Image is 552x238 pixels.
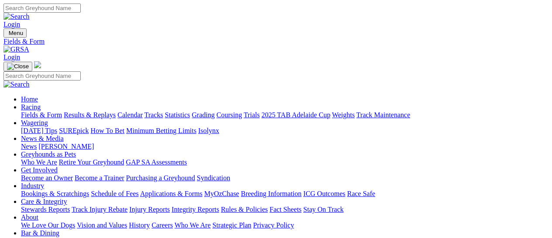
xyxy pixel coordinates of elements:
[197,174,230,182] a: Syndication
[129,221,150,229] a: History
[21,213,38,221] a: About
[140,190,202,197] a: Applications & Forms
[91,127,125,134] a: How To Bet
[21,111,62,119] a: Fields & Form
[21,150,76,158] a: Greyhounds as Pets
[21,127,549,135] div: Wagering
[72,206,127,213] a: Track Injury Rebate
[21,166,58,174] a: Get Involved
[77,221,127,229] a: Vision and Values
[175,221,211,229] a: Who We Are
[59,158,124,166] a: Retire Your Greyhound
[21,206,70,213] a: Stewards Reports
[64,111,116,119] a: Results & Replays
[221,206,268,213] a: Rules & Policies
[303,206,343,213] a: Stay On Track
[3,13,30,21] img: Search
[126,158,187,166] a: GAP SA Assessments
[3,21,20,28] a: Login
[3,71,81,80] input: Search
[21,158,57,166] a: Who We Are
[3,28,27,38] button: Toggle navigation
[9,30,23,36] span: Menu
[151,221,173,229] a: Careers
[38,143,94,150] a: [PERSON_NAME]
[21,135,64,142] a: News & Media
[3,38,549,45] a: Fields & Form
[21,198,67,205] a: Care & Integrity
[129,206,170,213] a: Injury Reports
[126,174,195,182] a: Purchasing a Greyhound
[3,3,81,13] input: Search
[21,190,89,197] a: Bookings & Scratchings
[253,221,294,229] a: Privacy Policy
[91,190,138,197] a: Schedule of Fees
[21,95,38,103] a: Home
[171,206,219,213] a: Integrity Reports
[303,190,345,197] a: ICG Outcomes
[7,63,29,70] img: Close
[144,111,163,119] a: Tracks
[21,182,44,189] a: Industry
[261,111,330,119] a: 2025 TAB Adelaide Cup
[126,127,196,134] a: Minimum Betting Limits
[34,61,41,68] img: logo-grsa-white.png
[192,111,215,119] a: Grading
[3,80,30,88] img: Search
[357,111,410,119] a: Track Maintenance
[204,190,239,197] a: MyOzChase
[3,62,32,71] button: Toggle navigation
[347,190,375,197] a: Race Safe
[21,143,37,150] a: News
[3,53,20,61] a: Login
[270,206,302,213] a: Fact Sheets
[21,143,549,150] div: News & Media
[21,229,59,237] a: Bar & Dining
[198,127,219,134] a: Isolynx
[21,127,57,134] a: [DATE] Tips
[243,111,260,119] a: Trials
[332,111,355,119] a: Weights
[21,206,549,213] div: Care & Integrity
[213,221,251,229] a: Strategic Plan
[21,221,75,229] a: We Love Our Dogs
[165,111,190,119] a: Statistics
[21,119,48,126] a: Wagering
[59,127,89,134] a: SUREpick
[21,111,549,119] div: Racing
[216,111,242,119] a: Coursing
[21,174,73,182] a: Become an Owner
[75,174,124,182] a: Become a Trainer
[21,190,549,198] div: Industry
[241,190,302,197] a: Breeding Information
[117,111,143,119] a: Calendar
[3,45,29,53] img: GRSA
[21,174,549,182] div: Get Involved
[21,103,41,111] a: Racing
[21,158,549,166] div: Greyhounds as Pets
[21,221,549,229] div: About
